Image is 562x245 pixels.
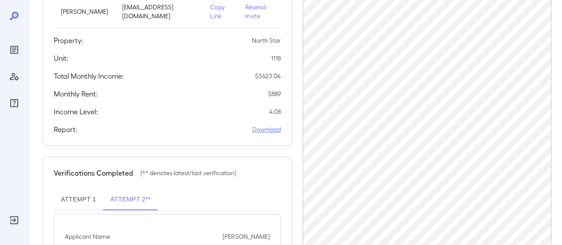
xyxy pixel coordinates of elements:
[54,124,77,135] h5: Report:
[54,168,133,178] h5: Verifications Completed
[268,89,281,98] p: $ 889
[54,71,124,81] h5: Total Monthly Income:
[54,106,98,117] h5: Income Level:
[255,72,281,80] p: $ 3623.04
[245,3,274,20] p: Resend Invite
[210,3,231,20] p: Copy Link
[7,69,21,84] div: Manage Users
[252,36,281,45] p: North Star
[54,53,68,64] h5: Unit:
[7,213,21,227] div: Log Out
[7,96,21,110] div: FAQ
[122,3,196,20] p: [EMAIL_ADDRESS][DOMAIN_NAME]
[61,7,108,16] p: [PERSON_NAME]
[54,189,103,210] button: Attempt 1
[65,232,110,241] p: Applicant Name
[271,54,281,63] p: 1118
[54,88,98,99] h5: Monthly Rent:
[223,232,270,241] p: [PERSON_NAME]
[140,169,236,177] p: (** denotes latest/last verification)
[7,43,21,57] div: Reports
[269,107,281,116] p: 4.08
[54,35,83,46] h5: Property:
[103,189,158,210] button: Attempt 2**
[252,125,281,134] a: Download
